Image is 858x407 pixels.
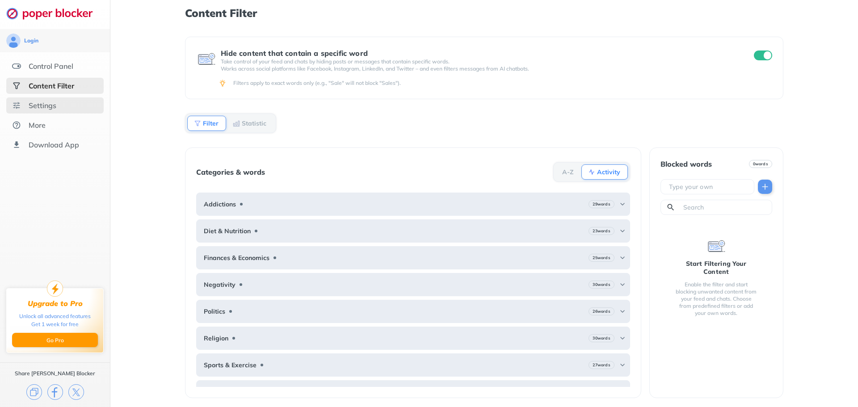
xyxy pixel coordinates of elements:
div: Control Panel [29,62,73,71]
b: 29 words [593,201,610,207]
img: Filter [194,120,201,127]
p: Take control of your feed and chats by hiding posts or messages that contain specific words. [221,58,737,65]
b: Filter [203,121,219,126]
div: More [29,121,46,130]
div: Upgrade to Pro [28,299,83,308]
img: facebook.svg [47,384,63,400]
b: Activity [597,169,620,175]
b: Sports & Exercise [204,361,257,369]
b: Diet & Nutrition [204,227,251,235]
b: 0 words [753,161,768,167]
b: Finances & Economics [204,254,269,261]
div: Unlock all advanced features [19,312,91,320]
b: Politics [204,308,225,315]
img: features.svg [12,62,21,71]
b: 30 words [593,281,610,288]
div: Enable the filter and start blocking unwanted content from your feed and chats. Choose from prede... [675,281,758,317]
b: 27 words [593,362,610,368]
b: Religion [204,335,228,342]
b: 30 words [593,335,610,341]
div: Get 1 week for free [31,320,79,328]
img: social-selected.svg [12,81,21,90]
div: Settings [29,101,56,110]
b: A-Z [562,169,574,175]
div: Login [24,37,38,44]
h1: Content Filter [185,7,783,19]
img: download-app.svg [12,140,21,149]
b: 23 words [593,228,610,234]
p: Works across social platforms like Facebook, Instagram, LinkedIn, and Twitter – and even filters ... [221,65,737,72]
div: Download App [29,140,79,149]
b: 26 words [593,308,610,315]
img: upgrade-to-pro.svg [47,281,63,297]
img: about.svg [12,121,21,130]
div: Start Filtering Your Content [675,260,758,276]
input: Type your own [668,182,750,191]
b: 25 words [593,255,610,261]
img: avatar.svg [6,34,21,48]
button: Go Pro [12,333,98,347]
div: Blocked words [660,160,712,168]
img: logo-webpage.svg [6,7,102,20]
b: Statistic [242,121,266,126]
img: Statistic [233,120,240,127]
img: copy.svg [26,384,42,400]
b: Negativity [204,281,236,288]
div: Categories & words [196,168,265,176]
input: Search [682,203,768,212]
img: settings.svg [12,101,21,110]
b: Addictions [204,201,236,208]
div: Share [PERSON_NAME] Blocker [15,370,95,377]
img: x.svg [68,384,84,400]
div: Content Filter [29,81,74,90]
div: Hide content that contain a specific word [221,49,737,57]
div: Filters apply to exact words only (e.g., "Sale" will not block "Sales"). [233,80,770,87]
img: Activity [588,168,595,176]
